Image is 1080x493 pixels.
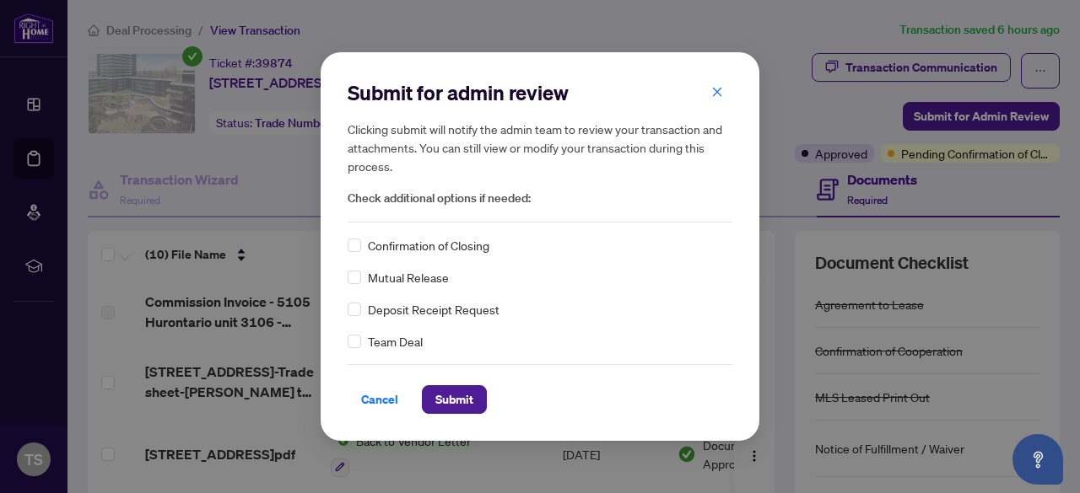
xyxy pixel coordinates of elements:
[348,189,732,208] span: Check additional options if needed:
[348,120,732,175] h5: Clicking submit will notify the admin team to review your transaction and attachments. You can st...
[368,236,489,255] span: Confirmation of Closing
[368,332,423,351] span: Team Deal
[368,300,499,319] span: Deposit Receipt Request
[1012,434,1063,485] button: Open asap
[422,385,487,414] button: Submit
[711,86,723,98] span: close
[348,385,412,414] button: Cancel
[348,79,732,106] h2: Submit for admin review
[368,268,449,287] span: Mutual Release
[361,386,398,413] span: Cancel
[435,386,473,413] span: Submit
